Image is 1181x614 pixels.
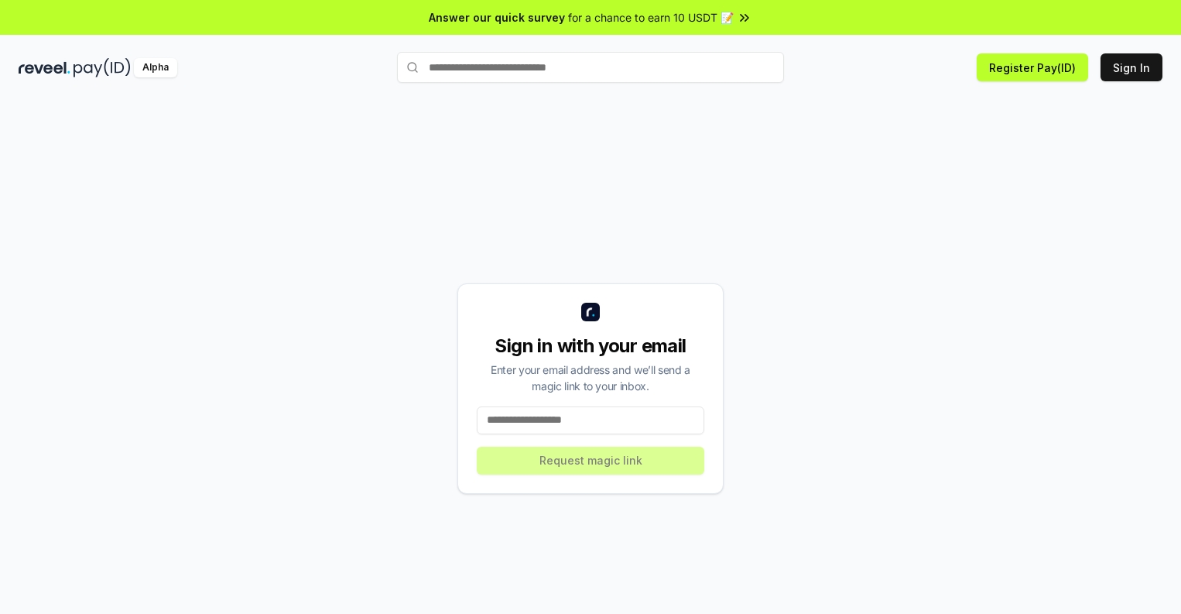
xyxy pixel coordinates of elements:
span: Answer our quick survey [429,9,565,26]
div: Alpha [134,58,177,77]
img: pay_id [74,58,131,77]
img: logo_small [581,303,600,321]
div: Enter your email address and we’ll send a magic link to your inbox. [477,362,704,394]
img: reveel_dark [19,58,70,77]
button: Sign In [1101,53,1162,81]
button: Register Pay(ID) [977,53,1088,81]
div: Sign in with your email [477,334,704,358]
span: for a chance to earn 10 USDT 📝 [568,9,734,26]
